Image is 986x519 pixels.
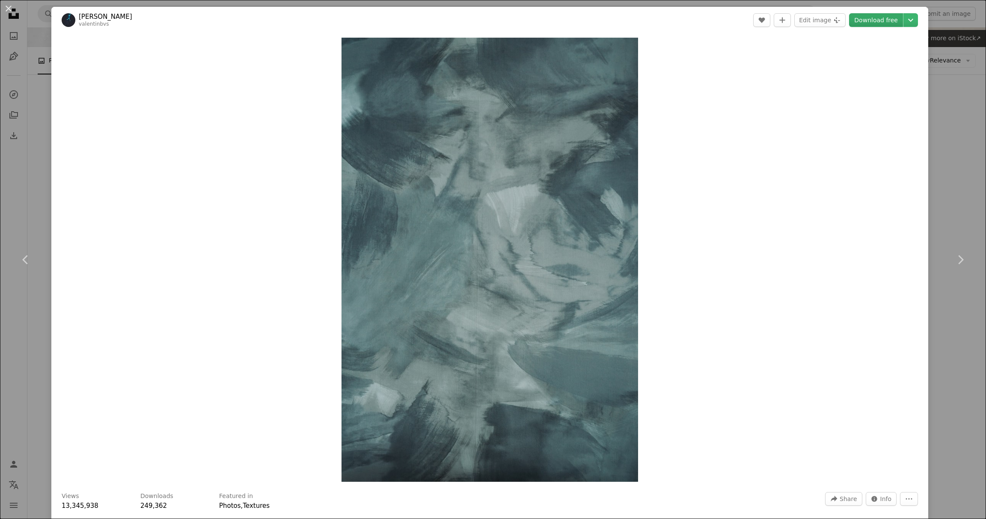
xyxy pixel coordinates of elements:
[866,492,897,506] button: Stats about this image
[140,502,167,510] span: 249,362
[79,12,132,21] a: [PERSON_NAME]
[342,38,638,482] img: white and gray abstract painting
[241,502,243,510] span: ,
[62,13,75,27] img: Go to Valentin BEAUVAIS's profile
[900,492,918,506] button: More Actions
[62,502,98,510] span: 13,345,938
[342,38,638,482] button: Zoom in on this image
[840,492,857,505] span: Share
[243,502,270,510] a: Textures
[753,13,770,27] button: Like
[79,21,109,27] a: valentinbvs
[140,492,173,501] h3: Downloads
[825,492,862,506] button: Share this image
[849,13,903,27] a: Download free
[219,492,253,501] h3: Featured in
[935,219,986,301] a: Next
[62,492,79,501] h3: Views
[774,13,791,27] button: Add to Collection
[903,13,918,27] button: Choose download size
[794,13,846,27] button: Edit image
[219,502,241,510] a: Photos
[880,492,892,505] span: Info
